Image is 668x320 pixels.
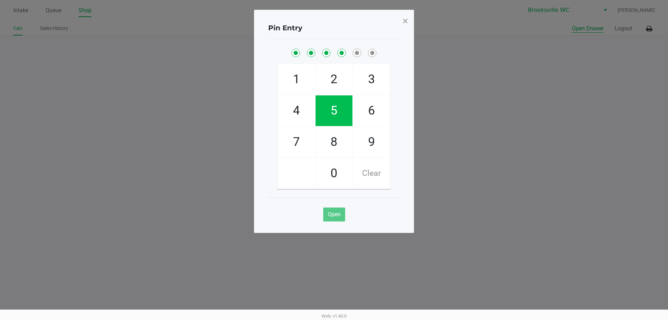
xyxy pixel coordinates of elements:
[316,127,352,157] span: 8
[316,158,352,189] span: 0
[353,158,390,189] span: Clear
[278,127,315,157] span: 7
[278,95,315,126] span: 4
[353,95,390,126] span: 6
[268,23,302,33] h4: Pin Entry
[278,64,315,95] span: 1
[316,64,352,95] span: 2
[321,313,347,319] span: Web: v1.40.0
[353,64,390,95] span: 3
[353,127,390,157] span: 9
[316,95,352,126] span: 5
